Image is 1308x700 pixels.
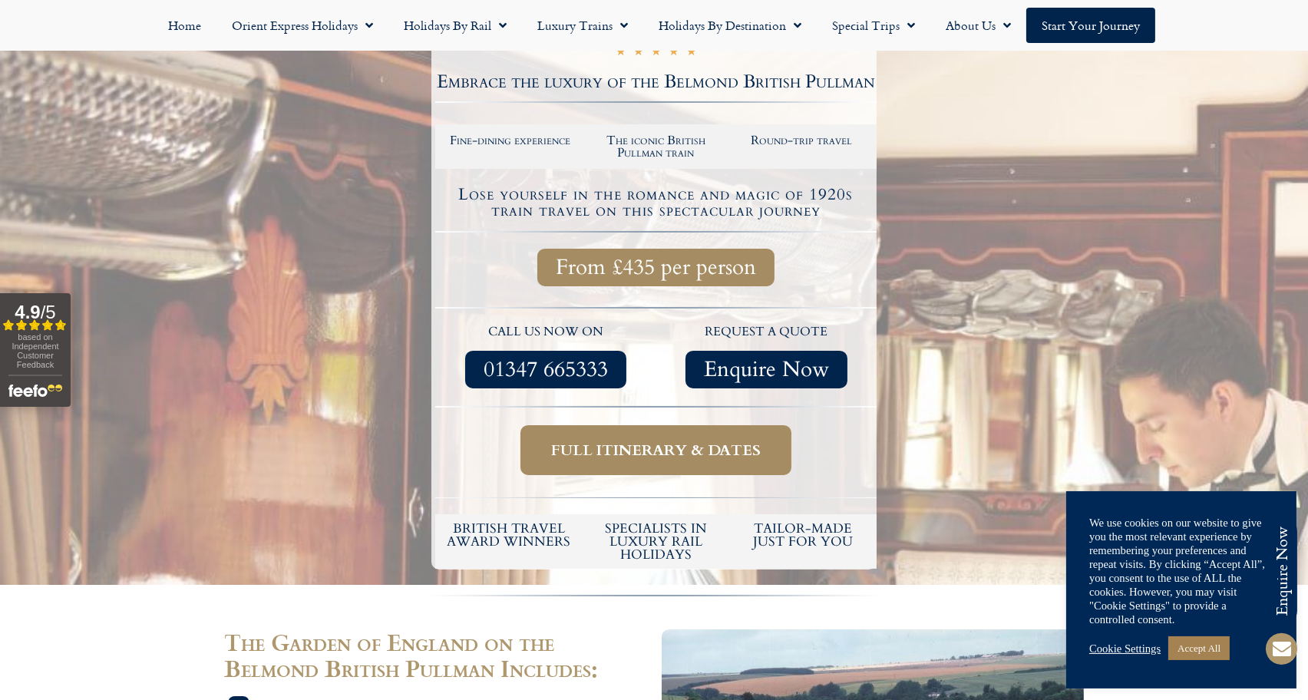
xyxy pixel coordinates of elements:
a: Holidays by Destination [643,8,817,43]
a: 01347 665333 [465,351,626,388]
a: Holidays by Rail [388,8,522,43]
nav: Menu [8,8,1300,43]
i: ★ [651,45,661,62]
div: 5/5 [616,42,696,62]
a: From £435 per person [537,249,775,286]
a: Home [153,8,216,43]
i: ★ [686,45,696,62]
h5: British Travel Award winners [443,522,575,548]
span: Enquire Now [704,360,829,379]
h2: Embrace the luxury of the Belmond British Pullman [435,73,877,91]
a: Luxury Trains [522,8,643,43]
div: We use cookies on our website to give you the most relevant experience by remembering your prefer... [1089,516,1273,626]
h2: The Garden of England on the Belmond British Pullman Includes: [224,629,646,682]
i: ★ [633,45,643,62]
i: ★ [616,45,626,62]
span: From £435 per person [556,258,756,277]
h6: Specialists in luxury rail holidays [590,522,722,561]
a: Accept All [1168,636,1230,660]
a: Start your Journey [1026,8,1155,43]
a: Full itinerary & dates [520,425,791,475]
h4: Lose yourself in the romance and magic of 1920s train travel on this spectacular journey [438,187,874,219]
a: Enquire Now [685,351,847,388]
p: request a quote [664,322,870,342]
h2: Round-trip travel [736,134,867,147]
a: Special Trips [817,8,930,43]
h2: Fine-dining experience [445,134,576,147]
a: Cookie Settings [1089,642,1161,655]
h5: tailor-made just for you [737,522,869,548]
a: Orient Express Holidays [216,8,388,43]
i: ★ [669,45,679,62]
a: About Us [930,8,1026,43]
span: Full itinerary & dates [551,441,761,460]
span: 01347 665333 [484,360,608,379]
p: call us now on [443,322,649,342]
h2: The iconic British Pullman train [591,134,722,159]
